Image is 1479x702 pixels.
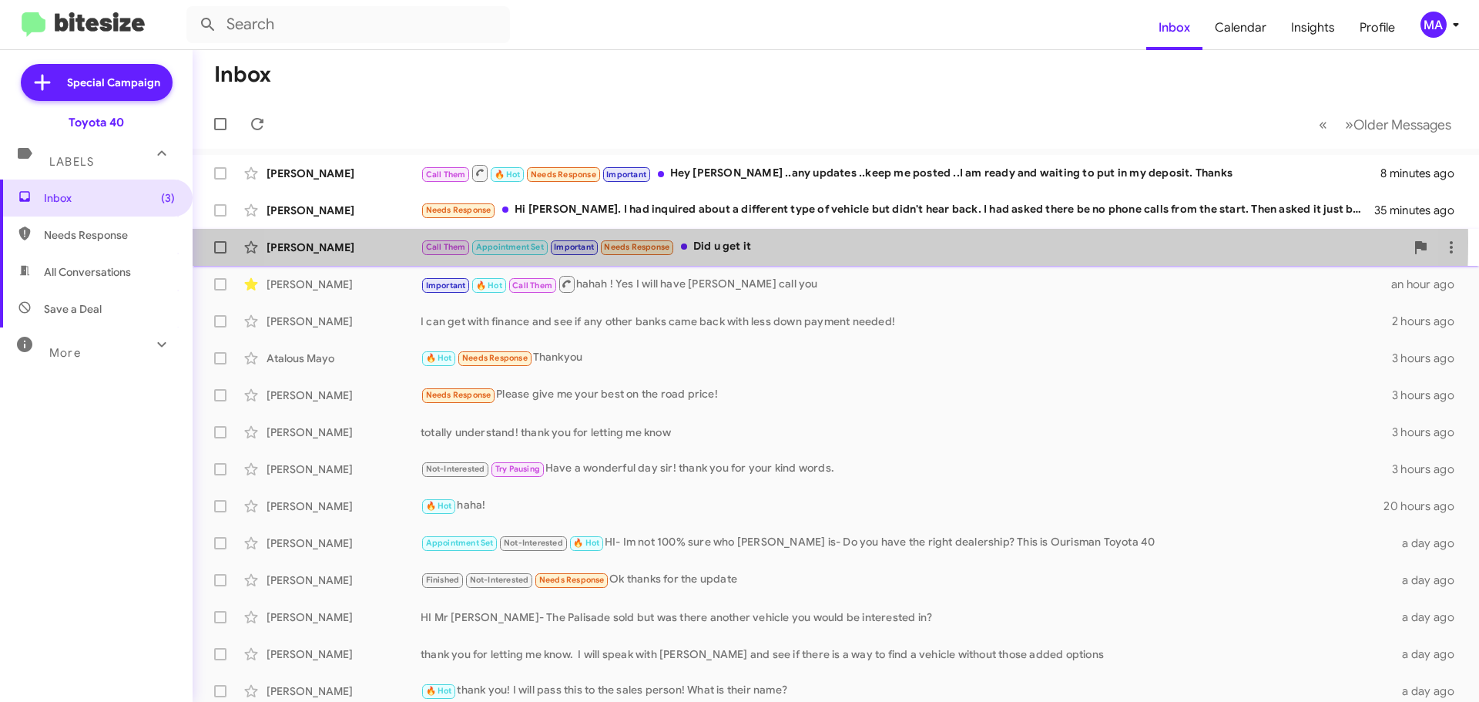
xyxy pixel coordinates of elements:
span: Save a Deal [44,301,102,317]
div: 8 minutes ago [1380,166,1467,181]
div: a day ago [1393,536,1467,551]
div: [PERSON_NAME] [267,425,421,440]
button: MA [1407,12,1462,38]
div: 3 hours ago [1392,351,1467,366]
span: Call Them [512,280,552,291]
span: « [1319,115,1327,134]
span: Inbox [44,190,175,206]
div: MA [1420,12,1447,38]
h1: Inbox [214,62,271,87]
span: Not-Interested [426,464,485,474]
span: All Conversations [44,264,131,280]
div: 3 hours ago [1392,425,1467,440]
span: Needs Response [462,353,528,363]
span: 🔥 Hot [426,501,452,511]
span: Not-Interested [504,538,563,548]
span: Needs Response [44,227,175,243]
div: a day ago [1393,610,1467,625]
span: Appointment Set [426,538,494,548]
div: Ok thanks for the update [421,571,1393,589]
span: Appointment Set [476,242,544,252]
a: Insights [1279,5,1347,50]
span: Call Them [426,242,466,252]
div: Atalous Mayo [267,351,421,366]
span: Labels [49,155,94,169]
div: a day ago [1393,647,1467,662]
div: [PERSON_NAME] [267,388,421,403]
span: 🔥 Hot [573,538,599,548]
span: Try Pausing [495,464,540,474]
div: 35 minutes ago [1374,203,1467,218]
div: 3 hours ago [1392,462,1467,477]
a: Profile [1347,5,1407,50]
div: [PERSON_NAME] [267,203,421,218]
div: [PERSON_NAME] [267,536,421,551]
nav: Page navigation example [1310,109,1461,140]
span: » [1345,115,1353,134]
span: More [49,346,81,360]
span: 🔥 Hot [426,686,452,696]
a: Inbox [1146,5,1202,50]
div: [PERSON_NAME] [267,610,421,625]
button: Next [1336,109,1461,140]
span: Not-Interested [470,575,529,585]
div: [PERSON_NAME] [267,166,421,181]
span: 🔥 Hot [476,280,502,291]
a: Calendar [1202,5,1279,50]
div: thank you! I will pass this to the sales person! What is their name? [421,682,1393,700]
div: 2 hours ago [1392,314,1467,329]
div: a day ago [1393,573,1467,588]
div: Please give me your best on the road price! [421,386,1392,404]
div: 20 hours ago [1383,499,1467,514]
span: (3) [161,190,175,206]
div: Have a wonderful day sir! thank you for your kind words. [421,460,1392,478]
div: Thankyou [421,349,1392,367]
span: Needs Response [539,575,605,585]
span: Needs Response [531,170,596,180]
div: an hour ago [1391,277,1467,292]
div: Hey [PERSON_NAME] ..any updates ..keep me posted ..I am ready and waiting to put in my deposit. T... [421,163,1380,183]
div: Toyota 40 [69,115,124,130]
span: 🔥 Hot [495,170,521,180]
span: Important [426,280,466,291]
div: [PERSON_NAME] [267,499,421,514]
div: [PERSON_NAME] [267,647,421,662]
div: [PERSON_NAME] [267,277,421,292]
div: HI Mr [PERSON_NAME]- The Palisade sold but was there another vehicle you would be interested in? [421,610,1393,625]
input: Search [186,6,510,43]
span: Special Campaign [67,75,160,90]
div: haha! [421,497,1383,515]
div: [PERSON_NAME] [267,573,421,588]
span: Call Them [426,170,466,180]
span: Finished [426,575,460,585]
button: Previous [1310,109,1336,140]
div: [PERSON_NAME] [267,684,421,699]
div: Hi [PERSON_NAME]. I had inquired about a different type of vehicle but didn't hear back. I had as... [421,201,1374,219]
span: Needs Response [426,390,491,400]
span: Important [554,242,594,252]
div: totally understand! thank you for letting me know [421,425,1392,440]
div: hahah ! Yes I will have [PERSON_NAME] call you [421,274,1391,294]
span: Needs Response [604,242,669,252]
a: Special Campaign [21,64,173,101]
div: 3 hours ago [1392,388,1467,403]
div: I can get with finance and see if any other banks came back with less down payment needed! [421,314,1392,329]
div: [PERSON_NAME] [267,240,421,255]
span: Older Messages [1353,116,1451,133]
span: 🔥 Hot [426,353,452,363]
div: [PERSON_NAME] [267,462,421,477]
div: HI- Im not 100% sure who [PERSON_NAME] is- Do you have the right dealership? This is Ourisman Toy... [421,534,1393,552]
span: Important [606,170,646,180]
div: [PERSON_NAME] [267,314,421,329]
div: Did u get it [421,238,1405,256]
span: Needs Response [426,205,491,215]
div: thank you for letting me know. I will speak with [PERSON_NAME] and see if there is a way to find ... [421,647,1393,662]
div: a day ago [1393,684,1467,699]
